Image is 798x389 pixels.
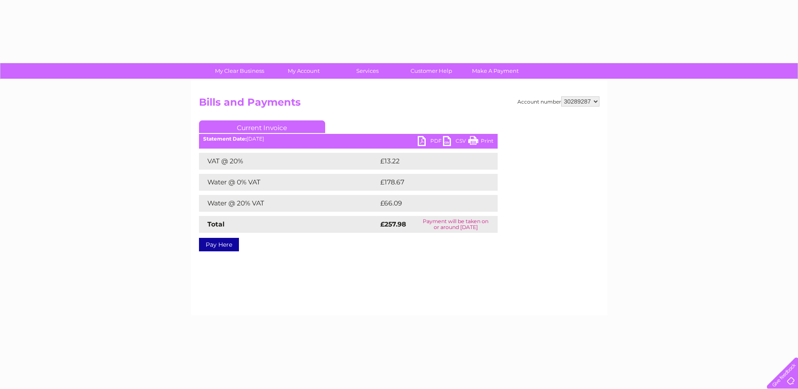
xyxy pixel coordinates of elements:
a: Services [333,63,402,79]
td: £13.22 [378,153,480,170]
a: CSV [443,136,468,148]
strong: Total [207,220,225,228]
td: Water @ 20% VAT [199,195,378,212]
div: [DATE] [199,136,498,142]
td: Water @ 0% VAT [199,174,378,191]
td: Payment will be taken on or around [DATE] [414,216,498,233]
td: £66.09 [378,195,481,212]
a: Pay Here [199,238,239,251]
a: Make A Payment [461,63,530,79]
a: PDF [418,136,443,148]
div: Account number [517,96,599,107]
a: Customer Help [397,63,466,79]
h2: Bills and Payments [199,96,599,112]
td: VAT @ 20% [199,153,378,170]
a: Current Invoice [199,120,325,133]
b: Statement Date: [203,136,247,142]
a: My Clear Business [205,63,274,79]
strong: £257.98 [380,220,406,228]
a: My Account [269,63,338,79]
a: Print [468,136,493,148]
td: £178.67 [378,174,482,191]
